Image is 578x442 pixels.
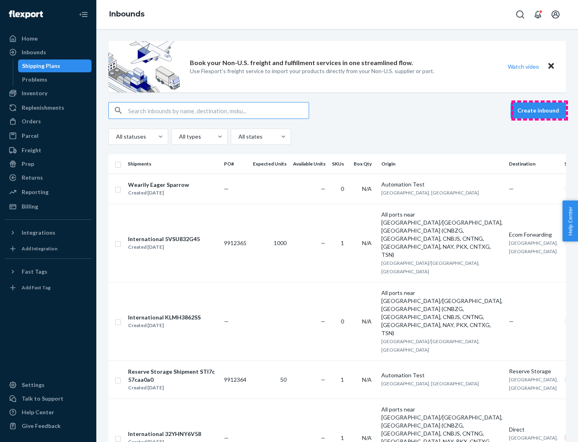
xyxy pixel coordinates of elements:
[250,154,290,174] th: Expected Units
[22,132,39,140] div: Parcel
[381,260,480,274] span: [GEOGRAPHIC_DATA]/[GEOGRAPHIC_DATA], [GEOGRAPHIC_DATA]
[341,239,344,246] span: 1
[362,318,372,325] span: N/A
[321,318,326,325] span: —
[321,376,326,383] span: —
[5,406,92,419] a: Help Center
[321,185,326,192] span: —
[509,426,558,434] div: Direct
[128,235,200,243] div: International 5VSU832G45
[341,434,344,441] span: 1
[274,239,287,246] span: 1000
[18,73,92,86] a: Problems
[512,6,528,23] button: Open Search Box
[22,422,61,430] div: Give Feedback
[509,231,558,239] div: Ecom Forwarding
[22,160,34,168] div: Prep
[22,284,51,291] div: Add Fast Tag
[22,203,38,211] div: Billing
[341,318,344,325] span: 0
[509,367,558,375] div: Reserve Storage
[280,376,287,383] span: 50
[109,10,144,18] a: Inbounds
[22,268,47,276] div: Fast Tags
[381,381,479,387] span: [GEOGRAPHIC_DATA], [GEOGRAPHIC_DATA]
[22,188,49,196] div: Reporting
[5,46,92,59] a: Inbounds
[22,62,60,70] div: Shipping Plans
[381,211,503,259] div: All ports near [GEOGRAPHIC_DATA]/[GEOGRAPHIC_DATA], [GEOGRAPHIC_DATA] (CNBZG, [GEOGRAPHIC_DATA], ...
[5,226,92,239] button: Integrations
[128,313,201,321] div: International KLMH3862SS
[128,384,217,392] div: Created [DATE]
[290,154,329,174] th: Available Units
[128,102,309,119] input: Search inbounds by name, destination, msku...
[321,239,326,246] span: —
[362,239,372,246] span: N/A
[103,3,151,26] ol: breadcrumbs
[238,133,238,141] input: All states
[378,154,506,174] th: Origin
[509,377,558,391] span: [GEOGRAPHIC_DATA], [GEOGRAPHIC_DATA]
[362,434,372,441] span: N/A
[341,376,344,383] span: 1
[128,189,189,197] div: Created [DATE]
[381,180,503,188] div: Automation Test
[511,102,566,119] button: Create inbound
[22,381,45,389] div: Settings
[22,408,54,416] div: Help Center
[546,61,556,72] button: Close
[128,430,201,438] div: International 32YHNY6V58
[547,6,564,23] button: Open account menu
[5,265,92,278] button: Fast Tags
[124,154,221,174] th: Shipments
[128,243,200,251] div: Created [DATE]
[22,48,46,56] div: Inbounds
[128,368,217,384] div: Reserve Storage Shipment STI7c57caa0a0
[381,338,480,353] span: [GEOGRAPHIC_DATA]/[GEOGRAPHIC_DATA], [GEOGRAPHIC_DATA]
[224,434,229,441] span: —
[530,6,546,23] button: Open notifications
[224,318,229,325] span: —
[381,371,503,379] div: Automation Test
[350,154,378,174] th: Box Qty
[5,144,92,157] a: Freight
[562,201,578,241] button: Help Center
[18,59,92,72] a: Shipping Plans
[329,154,350,174] th: SKUs
[5,281,92,294] a: Add Fast Tag
[22,76,47,84] div: Problems
[503,61,544,72] button: Watch video
[9,10,43,18] img: Flexport logo
[5,419,92,432] button: Give Feedback
[506,154,561,174] th: Destination
[22,104,64,112] div: Replenishments
[362,376,372,383] span: N/A
[221,204,250,282] td: 9912365
[115,133,116,141] input: All statuses
[190,58,413,68] p: Book your Non-U.S. freight and fulfillment services in one streamlined flow.
[321,434,326,441] span: —
[221,360,250,399] td: 9912364
[5,379,92,391] a: Settings
[128,181,189,189] div: Wearily Eager Sparrow
[190,67,434,75] p: Use Flexport’s freight service to import your products directly from your Non-U.S. supplier or port.
[5,32,92,45] a: Home
[22,229,55,237] div: Integrations
[5,158,92,170] a: Prep
[5,242,92,255] a: Add Integration
[221,154,250,174] th: PO#
[22,117,41,125] div: Orders
[381,289,503,337] div: All ports near [GEOGRAPHIC_DATA]/[GEOGRAPHIC_DATA], [GEOGRAPHIC_DATA] (CNBZG, [GEOGRAPHIC_DATA], ...
[224,185,229,192] span: —
[128,321,201,329] div: Created [DATE]
[5,101,92,114] a: Replenishments
[5,392,92,405] a: Talk to Support
[381,190,479,196] span: [GEOGRAPHIC_DATA], [GEOGRAPHIC_DATA]
[5,129,92,142] a: Parcel
[5,186,92,198] a: Reporting
[22,245,57,252] div: Add Integration
[509,240,558,254] span: [GEOGRAPHIC_DATA], [GEOGRAPHIC_DATA]
[5,200,92,213] a: Billing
